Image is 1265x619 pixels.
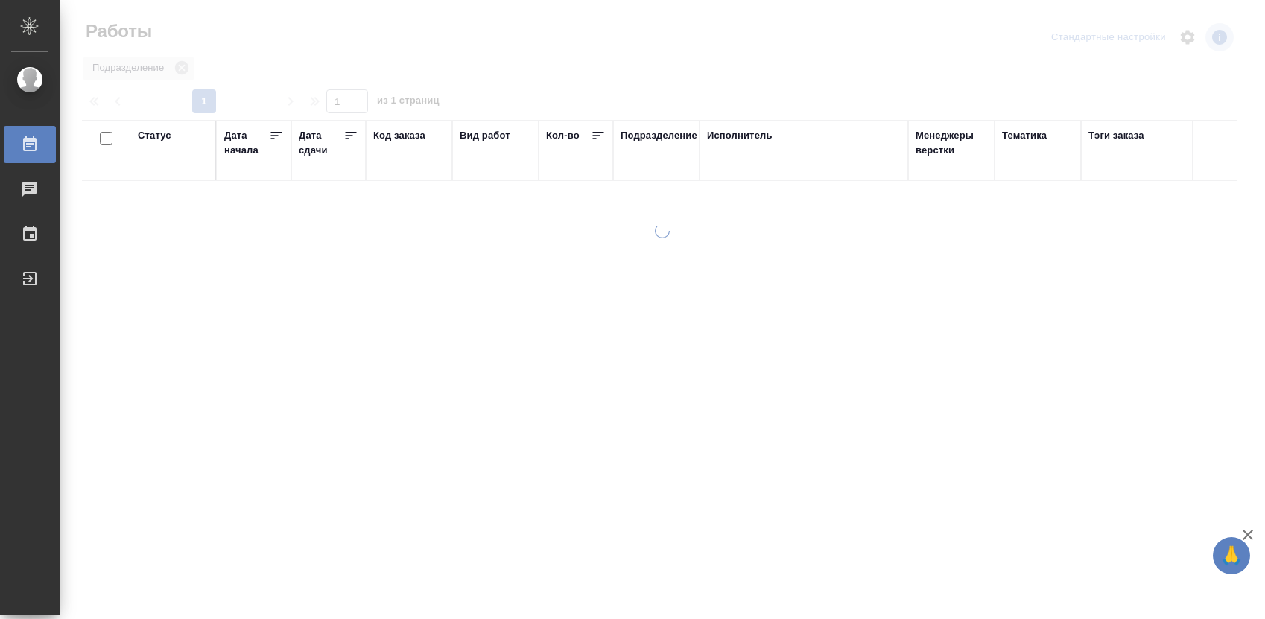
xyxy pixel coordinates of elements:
span: 🙏 [1219,540,1244,571]
div: Кол-во [546,128,580,143]
div: Тэги заказа [1088,128,1144,143]
div: Подразделение [621,128,697,143]
button: 🙏 [1213,537,1250,574]
div: Вид работ [460,128,510,143]
div: Статус [138,128,171,143]
div: Дата сдачи [299,128,343,158]
div: Менеджеры верстки [916,128,987,158]
div: Дата начала [224,128,269,158]
div: Исполнитель [707,128,773,143]
div: Код заказа [373,128,425,143]
div: Тематика [1002,128,1047,143]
